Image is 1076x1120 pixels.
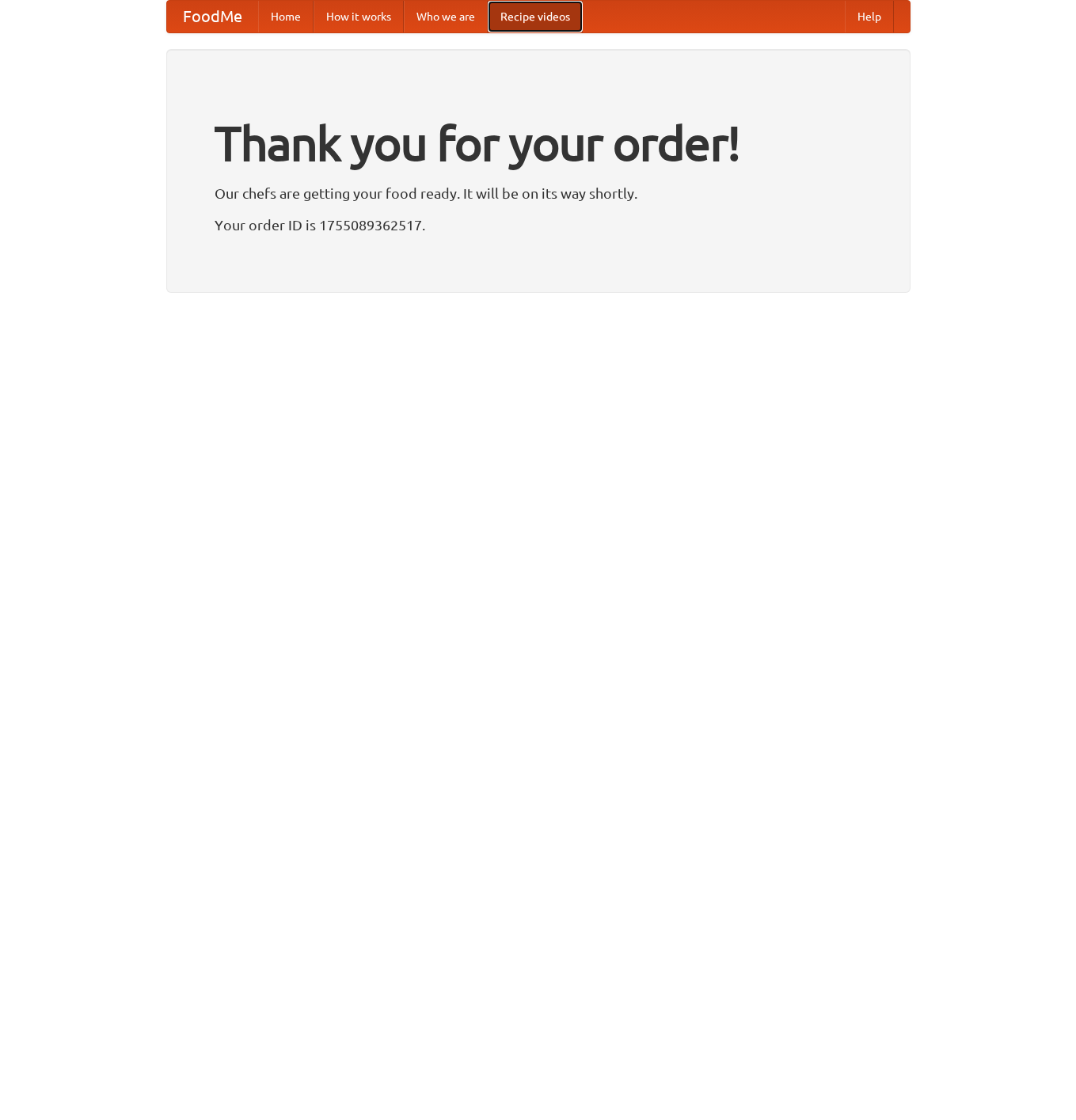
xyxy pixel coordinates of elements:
[258,1,314,32] a: Home
[215,105,862,181] h1: Thank you for your order!
[215,181,862,205] p: Our chefs are getting your food ready. It will be on its way shortly.
[488,1,583,32] a: Recipe videos
[215,213,862,237] p: Your order ID is 1755089362517.
[314,1,404,32] a: How it works
[404,1,488,32] a: Who we are
[167,1,258,32] a: FoodMe
[845,1,894,32] a: Help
